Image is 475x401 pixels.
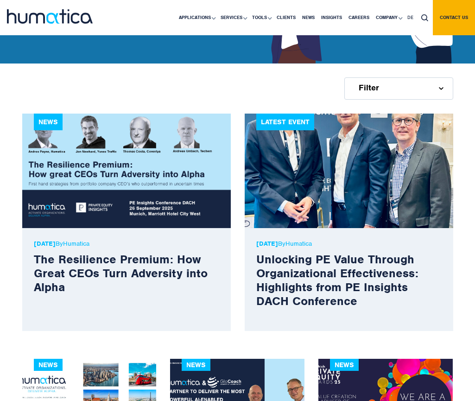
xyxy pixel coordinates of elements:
div: News [34,114,63,130]
img: d_arroww [439,87,443,90]
p: By [34,240,219,248]
a: Humatica [285,240,312,248]
img: news1 [22,114,231,228]
strong: [DATE] [256,240,278,248]
img: search_icon [421,14,428,21]
span: Filter [359,84,379,91]
a: Humatica [63,240,89,248]
div: News [182,359,210,371]
div: News [330,359,359,371]
img: logo [7,9,93,24]
a: Unlocking PE Value Through Organizational Effectiveness: Highlights from PE Insights DACH Conference [256,252,418,308]
div: News [34,359,63,371]
p: By [256,240,442,248]
div: Latest Event [256,114,314,130]
span: DE [407,14,413,20]
a: The Resilience Premium: How Great CEOs Turn Adversity into Alpha [34,252,208,294]
strong: [DATE] [34,240,56,248]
